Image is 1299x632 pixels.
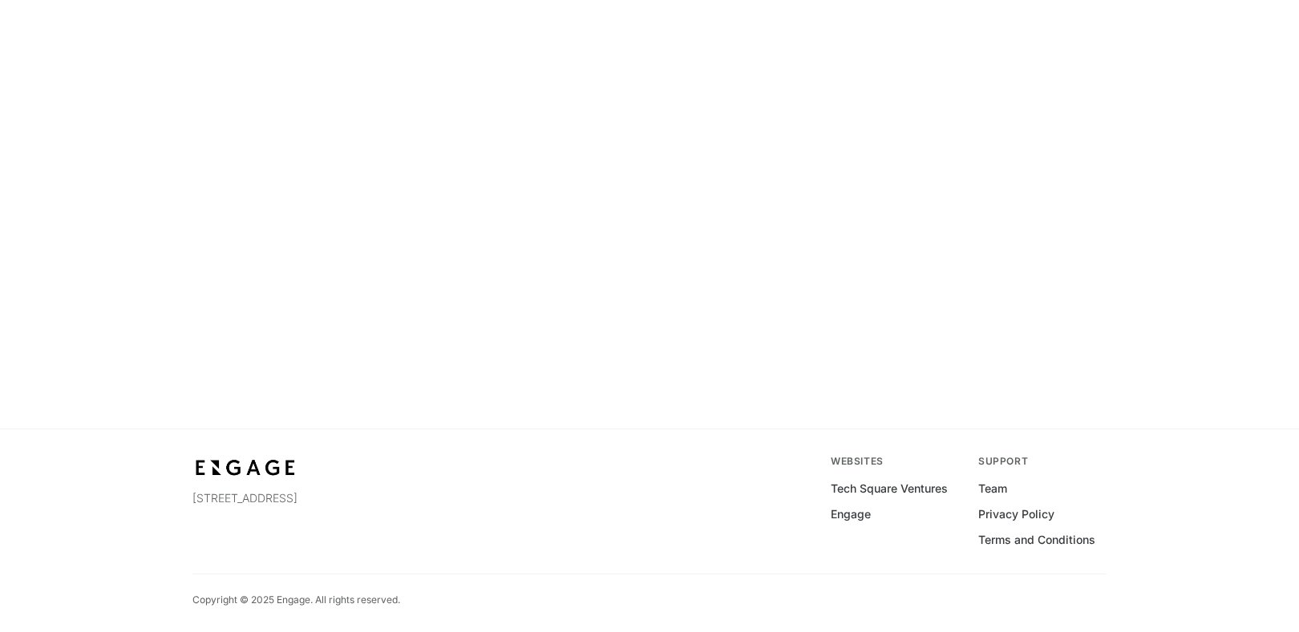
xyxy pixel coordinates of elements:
[244,525,257,538] a: Instagram
[978,455,1107,468] div: Support
[192,525,205,538] a: LinkedIn
[978,532,1095,548] a: Terms and Conditions
[218,525,231,538] a: X (Twitter)
[831,506,871,522] a: Engage
[192,594,400,606] p: Copyright © 2025 Engage. All rights reserved.
[831,481,948,497] a: Tech Square Ventures
[978,481,1007,497] a: Team
[978,506,1054,522] a: Privacy Policy
[192,525,471,538] ul: Social media
[192,490,471,506] p: [STREET_ADDRESS]
[192,455,298,481] img: bdf1fb74-1727-4ba0-a5bd-bc74ae9fc70b.jpeg
[831,455,959,468] div: Websites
